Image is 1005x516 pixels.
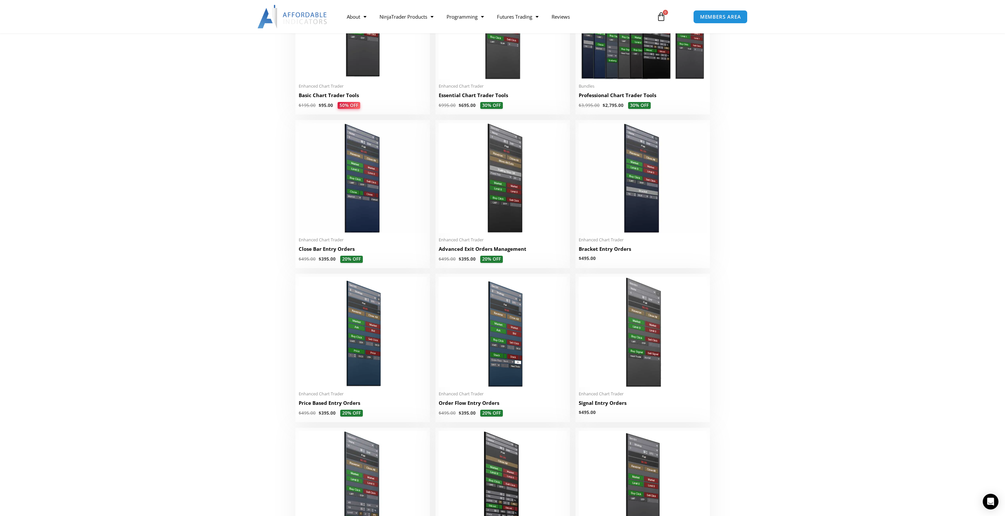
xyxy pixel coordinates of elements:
span: 20% OFF [340,256,363,263]
span: Enhanced Chart Trader [579,391,707,397]
a: NinjaTrader Products [373,9,440,24]
span: $ [439,410,441,416]
span: 30% OFF [480,102,503,109]
span: $ [299,256,301,262]
h2: Essential Chart Trader Tools [439,92,567,99]
bdi: 3,995.00 [579,102,600,108]
div: Open Intercom Messenger [983,494,998,509]
span: 0 [663,10,668,15]
img: Order Flow Entry Orders [439,277,567,387]
span: $ [299,102,301,108]
bdi: 495.00 [579,255,596,261]
img: BracketEntryOrders [579,123,707,233]
bdi: 195.00 [299,102,316,108]
a: Signal Entry Orders [579,400,707,410]
a: Programming [440,9,490,24]
span: Enhanced Chart Trader [439,237,567,243]
span: Enhanced Chart Trader [299,237,427,243]
a: 0 [647,7,676,26]
bdi: 395.00 [319,410,336,416]
span: $ [319,410,321,416]
img: SignalEntryOrders [579,277,707,387]
span: $ [439,256,441,262]
span: Enhanced Chart Trader [579,237,707,243]
h2: Basic Chart Trader Tools [299,92,427,99]
span: $ [579,102,581,108]
a: Futures Trading [490,9,545,24]
span: 50% OFF [337,102,361,109]
a: Professional Chart Trader Tools [579,92,707,102]
span: Enhanced Chart Trader [439,83,567,89]
span: $ [299,410,301,416]
span: $ [603,102,605,108]
h2: Bracket Entry Orders [579,246,707,252]
span: Bundles [579,83,707,89]
a: Basic Chart Trader Tools [299,92,427,102]
bdi: 495.00 [299,256,316,262]
h2: Signal Entry Orders [579,400,707,406]
h2: Close Bar Entry Orders [299,246,427,252]
span: $ [459,410,461,416]
span: MEMBERS AREA [700,14,741,19]
span: 20% OFF [480,256,503,263]
a: Advanced Exit Orders Management [439,246,567,256]
span: $ [319,102,321,108]
span: $ [579,409,581,415]
bdi: 2,795.00 [603,102,624,108]
a: Price Based Entry Orders [299,400,427,410]
nav: Menu [340,9,649,24]
a: Essential Chart Trader Tools [439,92,567,102]
bdi: 495.00 [439,256,456,262]
bdi: 995.00 [439,102,456,108]
span: 20% OFF [340,410,363,417]
bdi: 395.00 [319,256,336,262]
bdi: 495.00 [299,410,316,416]
bdi: 495.00 [439,410,456,416]
span: 20% OFF [480,410,503,417]
span: Enhanced Chart Trader [299,391,427,397]
img: CloseBarOrders [299,123,427,233]
span: $ [319,256,321,262]
span: $ [579,255,581,261]
bdi: 695.00 [459,102,476,108]
bdi: 95.00 [319,102,333,108]
span: 30% OFF [628,102,651,109]
bdi: 395.00 [459,256,476,262]
h2: Price Based Entry Orders [299,400,427,406]
img: Price Based Entry Orders [299,277,427,387]
a: Order Flow Entry Orders [439,400,567,410]
img: LogoAI | Affordable Indicators – NinjaTrader [257,5,328,28]
a: Reviews [545,9,576,24]
a: Bracket Entry Orders [579,246,707,256]
a: MEMBERS AREA [693,10,748,24]
a: About [340,9,373,24]
span: Enhanced Chart Trader [439,391,567,397]
img: AdvancedStopLossMgmt [439,123,567,233]
span: Enhanced Chart Trader [299,83,427,89]
a: Close Bar Entry Orders [299,246,427,256]
span: $ [439,102,441,108]
bdi: 495.00 [579,409,596,415]
bdi: 395.00 [459,410,476,416]
h2: Advanced Exit Orders Management [439,246,567,252]
h2: Order Flow Entry Orders [439,400,567,406]
span: $ [459,102,461,108]
span: $ [459,256,461,262]
h2: Professional Chart Trader Tools [579,92,707,99]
